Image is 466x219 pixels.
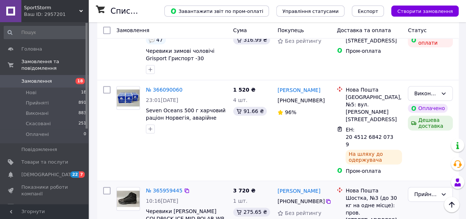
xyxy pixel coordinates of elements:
span: 3 720 ₴ [233,188,256,194]
span: Завантажити звіт по пром-оплаті [170,8,263,14]
span: Оплачені [26,131,49,138]
div: [PHONE_NUMBER] [276,196,325,206]
span: Показники роботи компанії [21,184,68,197]
div: Оплачено [408,104,448,113]
span: 1 520 ₴ [233,87,256,93]
span: Прийняті [26,100,49,106]
div: 275.65 ₴ [233,208,270,216]
span: Експорт [358,8,378,14]
a: Черевики зимові чоловічі Grisport Гриспорт -30 Оригінал 13701D14WT [146,48,214,69]
span: Відгуки [21,203,41,210]
span: 18 [76,78,85,84]
span: Повідомлення [21,146,57,153]
div: [PHONE_NUMBER] [276,95,325,106]
span: 883 [78,110,86,117]
div: Помилка оплати [408,32,453,47]
span: 251 [78,120,86,127]
a: Створити замовлення [384,8,459,14]
span: Доставка та оплата [337,27,391,33]
span: Нові [26,89,36,96]
button: Завантажити звіт по пром-оплаті [164,6,269,17]
div: Ваш ID: 2957201 [24,11,88,18]
a: Seven Oceans 500 г харчовий раціон Норвегія, аварійне харчування, аварійний раціон , сухпай, харч... [146,107,225,143]
span: 4 шт. [233,97,248,103]
span: [DEMOGRAPHIC_DATA] [21,171,76,178]
span: Скасовані [26,120,51,127]
div: 91.66 ₴ [233,107,267,116]
div: Нова Пошта [346,187,402,194]
span: Cума [233,27,247,33]
img: Фото товару [117,89,140,107]
a: № 365959445 [146,188,182,194]
span: 23:01[DATE] [146,97,178,103]
span: Без рейтингу [285,38,321,44]
span: ЕН: 20 4512 6842 0739 [346,127,393,147]
button: Наверх [444,197,459,212]
span: Замовлення [21,78,52,85]
span: 0 [84,131,86,138]
a: [PERSON_NAME] [277,187,320,195]
span: Товари та послуги [21,159,68,165]
span: Головна [21,46,42,52]
span: 7 [79,171,85,178]
span: Виконані [26,110,49,117]
span: 1 шт. [233,198,248,204]
span: 891 [78,100,86,106]
a: Фото товару [116,187,140,211]
h1: Список замовлень [111,7,185,16]
div: На шляху до одержувача [346,150,402,164]
span: Без рейтингу [285,210,321,216]
a: [PERSON_NAME] [277,86,320,94]
div: Виконано [414,89,438,97]
span: 22 [70,171,79,178]
div: Пром-оплата [346,167,402,175]
span: 10:16[DATE] [146,198,178,204]
button: Експорт [352,6,384,17]
input: Пошук [4,26,87,39]
span: 96% [285,109,296,115]
span: Покупець [277,27,304,33]
div: Нова Пошта [346,86,402,93]
div: Пром-оплата [346,47,402,55]
div: 316.99 ₴ [233,35,270,44]
span: 47 [156,37,163,43]
span: Статус [408,27,427,33]
span: Замовлення та повідомлення [21,58,88,72]
span: 18 [81,89,86,96]
button: Створити замовлення [391,6,459,17]
div: Прийнято [414,190,438,198]
span: Створити замовлення [397,8,453,14]
a: № 366090060 [146,87,182,93]
img: :speech_balloon: [149,37,155,43]
span: Управління статусами [282,8,339,14]
div: [GEOGRAPHIC_DATA], №5: вул. [PERSON_NAME][STREET_ADDRESS] [346,93,402,123]
span: SportStorm [24,4,79,11]
button: Управління статусами [276,6,344,17]
a: Фото товару [116,86,140,110]
img: Фото товару [117,191,140,207]
span: Замовлення [116,27,149,33]
div: Дешева доставка [408,116,453,130]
